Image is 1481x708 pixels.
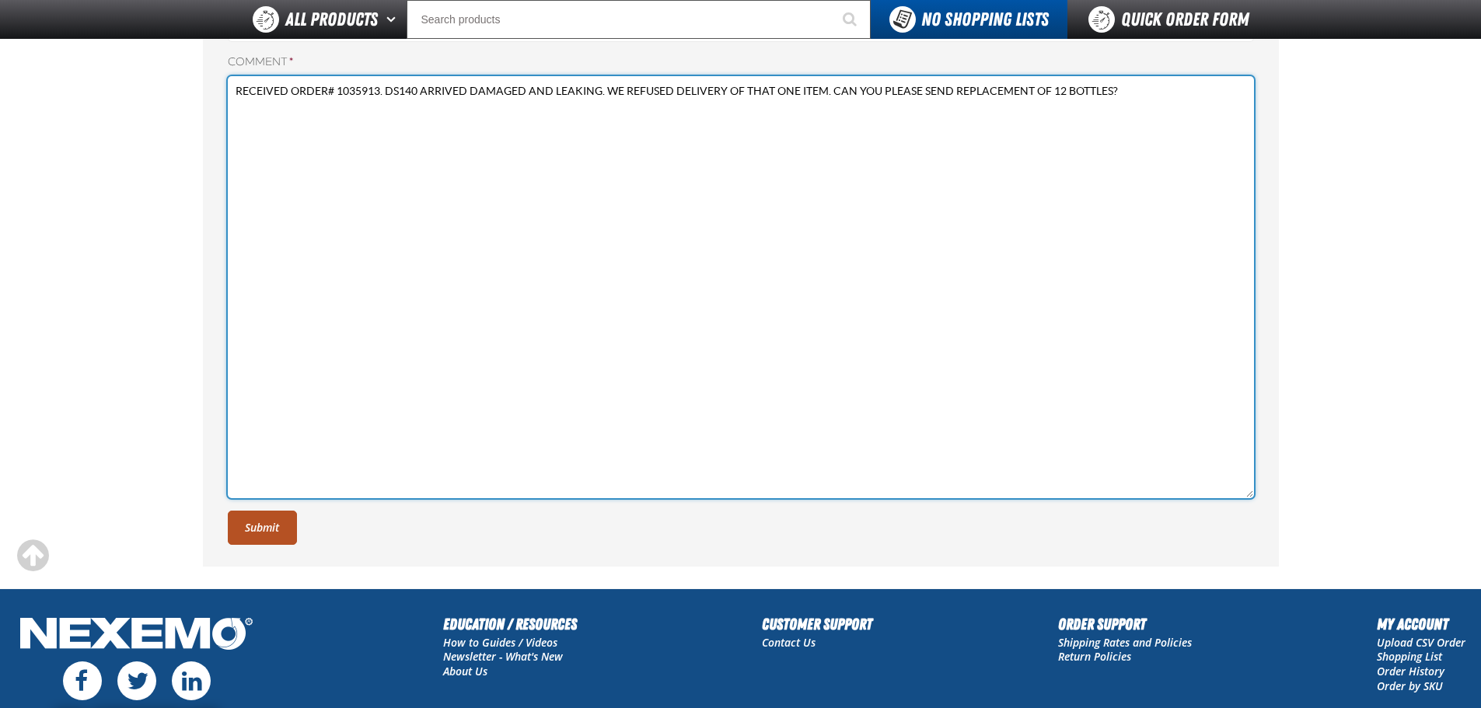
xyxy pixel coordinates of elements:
[443,649,563,664] a: Newsletter - What's New
[1377,678,1443,693] a: Order by SKU
[1377,649,1442,664] a: Shopping List
[443,612,577,636] h2: Education / Resources
[228,55,1254,70] label: Comment
[762,635,816,650] a: Contact Us
[1377,635,1465,650] a: Upload CSV Order
[1377,612,1465,636] h2: My Account
[443,664,487,678] a: About Us
[443,635,557,650] a: How to Guides / Videos
[1058,635,1192,650] a: Shipping Rates and Policies
[921,9,1049,30] span: No Shopping Lists
[762,612,872,636] h2: Customer Support
[1058,612,1192,636] h2: Order Support
[1377,664,1444,678] a: Order History
[16,612,257,658] img: Nexemo Logo
[1058,649,1131,664] a: Return Policies
[285,5,378,33] span: All Products
[228,511,297,545] button: Submit
[16,539,50,573] div: Scroll to the top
